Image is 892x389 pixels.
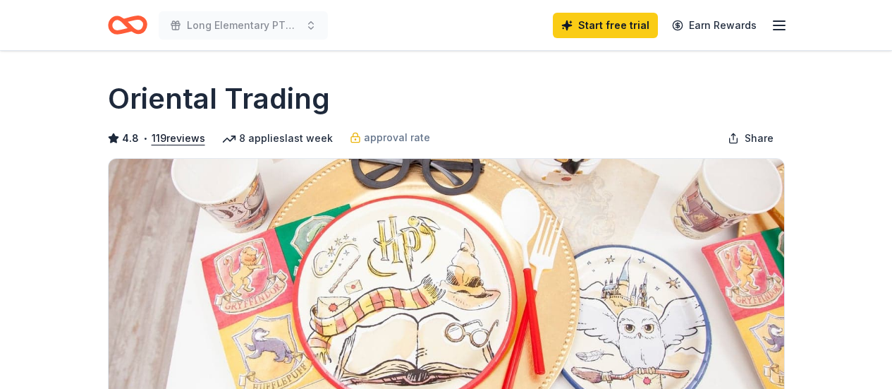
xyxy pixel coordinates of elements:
[553,13,658,38] a: Start free trial
[159,11,328,40] button: Long Elementary PTO Trivia Night
[716,124,785,152] button: Share
[152,130,205,147] button: 119reviews
[108,79,330,119] h1: Oriental Trading
[350,129,430,146] a: approval rate
[745,130,774,147] span: Share
[108,8,147,42] a: Home
[122,130,139,147] span: 4.8
[142,133,147,144] span: •
[364,129,430,146] span: approval rate
[222,130,333,147] div: 8 applies last week
[187,17,300,34] span: Long Elementary PTO Trivia Night
[664,13,765,38] a: Earn Rewards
